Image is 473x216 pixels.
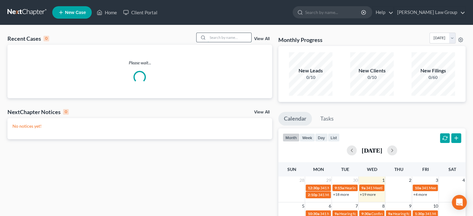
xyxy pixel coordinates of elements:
[308,211,319,216] span: 10:30a
[355,202,358,210] span: 7
[305,7,362,18] input: Search by name...
[388,211,392,216] span: 9a
[318,192,374,197] span: 341 Meeting for [PERSON_NAME]
[7,35,49,42] div: Recent Cases
[462,177,466,184] span: 4
[7,60,272,66] p: Please wait...
[452,195,467,210] div: Open Intercom Messenger
[381,177,385,184] span: 1
[320,186,395,190] span: 341 Meeting for [PERSON_NAME][US_STATE]
[328,133,340,142] button: list
[328,202,332,210] span: 6
[254,110,270,114] a: View All
[435,177,438,184] span: 3
[301,202,305,210] span: 5
[413,192,427,197] a: +4 more
[325,177,332,184] span: 29
[208,33,251,42] input: Search by name...
[341,167,349,172] span: Tue
[254,37,270,41] a: View All
[350,74,394,80] div: 0/10
[408,202,412,210] span: 9
[411,74,455,80] div: 0/60
[366,186,422,190] span: 341 Meeting for [PERSON_NAME]
[361,211,370,216] span: 9:30a
[334,211,338,216] span: 9a
[432,202,438,210] span: 10
[344,186,393,190] span: Hearing for [PERSON_NAME]
[278,112,312,126] a: Calendar
[415,186,421,190] span: 10a
[315,133,328,142] button: day
[7,108,69,116] div: NextChapter Notices
[94,7,120,18] a: Home
[320,211,376,216] span: 341 Meeting for [PERSON_NAME]
[362,147,382,154] h2: [DATE]
[299,177,305,184] span: 28
[63,109,69,115] div: 0
[415,211,424,216] span: 1:30p
[44,36,49,41] div: 0
[12,123,267,129] p: No notices yet!
[313,167,324,172] span: Mon
[367,167,377,172] span: Wed
[120,7,160,18] a: Client Portal
[315,112,339,126] a: Tasks
[361,186,365,190] span: 9a
[448,167,456,172] span: Sat
[408,177,412,184] span: 2
[334,186,344,190] span: 9:15a
[308,186,319,190] span: 12:30p
[289,74,332,80] div: 0/10
[373,7,393,18] a: Help
[308,192,317,197] span: 2:10p
[394,167,403,172] span: Thu
[287,167,296,172] span: Sun
[350,67,394,74] div: New Clients
[333,192,349,197] a: +18 more
[411,67,455,74] div: New Filings
[278,36,322,44] h3: Monthly Progress
[359,192,375,197] a: +19 more
[422,167,429,172] span: Fri
[352,177,358,184] span: 30
[299,133,315,142] button: week
[283,133,299,142] button: month
[65,10,86,15] span: New Case
[339,211,387,216] span: Hearing for [PERSON_NAME]
[381,202,385,210] span: 8
[394,7,465,18] a: [PERSON_NAME] Law Group
[289,67,332,74] div: New Leads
